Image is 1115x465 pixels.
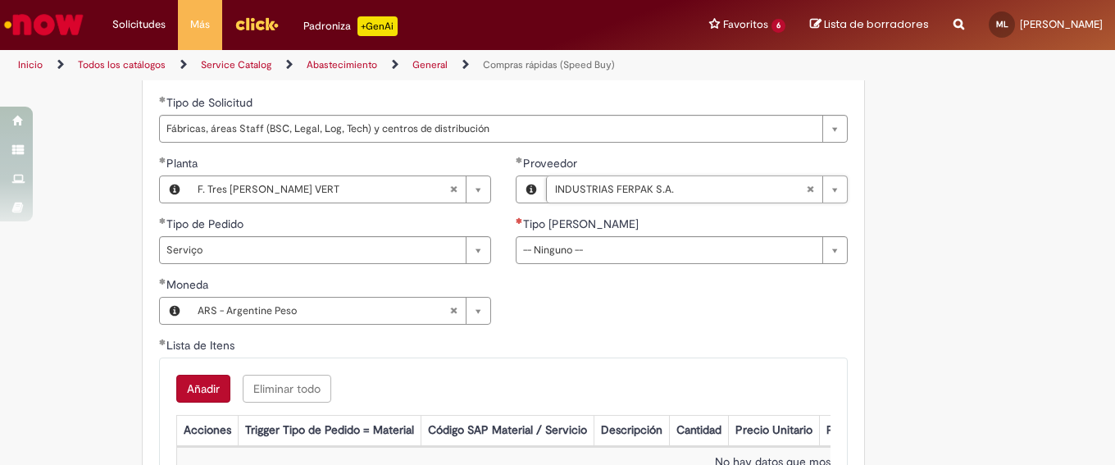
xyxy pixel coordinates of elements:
a: Todos los catálogos [78,58,166,71]
img: ServiceNow [2,8,86,41]
span: Cumplimentación obligatoria [159,157,166,163]
span: Tipo de Pedido [166,217,247,231]
span: Proveedor [523,156,580,171]
div: Padroniza [303,16,398,36]
span: Tipo de Solicitud [166,95,256,110]
a: INDUSTRIAS FERPAK S.A.Borrar campo Proveedor [546,176,847,203]
span: Cumplimentación obligatoria [159,278,166,285]
a: Abastecimiento [307,58,377,71]
a: Lista de borradores [810,17,929,33]
button: Add a row for Lista de Itens [176,375,230,403]
span: Moneda [166,277,212,292]
th: Precio Unitario [728,415,819,445]
abbr: Borrar campo Planta [441,176,466,203]
span: Serviço [166,237,457,263]
span: Obligatorios [516,217,523,224]
th: Acciones [176,415,238,445]
span: 6 [771,19,785,33]
th: Precio Total Moneda [819,415,939,445]
span: INDUSTRIAS FERPAK S.A. [555,176,806,203]
a: Inicio [18,58,43,71]
span: Fábricas, áreas Staff (BSC, Legal, Log, Tech) y centros de distribución [166,116,814,142]
img: click_logo_yellow_360x200.png [234,11,279,36]
span: Cumplimentación obligatoria [159,217,166,224]
span: Planta [166,156,201,171]
a: F. Tres [PERSON_NAME] VERTBorrar campo Planta [189,176,490,203]
th: Trigger Tipo de Pedido = Material [238,415,421,445]
span: Cumplimentación obligatoria [516,157,523,163]
span: F. Tres [PERSON_NAME] VERT [198,176,449,203]
ul: Rutas de acceso a la página [12,50,731,80]
span: [PERSON_NAME] [1020,17,1103,31]
span: Lista de borradores [824,16,929,32]
th: Descripción [594,415,669,445]
span: -- Ninguno -- [523,237,814,263]
span: ARS - Argentine Peso [198,298,449,324]
span: Cumplimentación obligatoria [159,339,166,345]
span: Favoritos [723,16,768,33]
span: Cumplimentación obligatoria [159,96,166,103]
a: Compras rápidas (Speed Buy) [483,58,615,71]
button: Proveedor, Vista previa de este registro INDUSTRIAS FERPAK S.A. [517,176,546,203]
abbr: Borrar campo Moneda [441,298,466,324]
button: Moneda, Vista previa de este registro ARS - Argentine Peso [160,298,189,324]
th: Código SAP Material / Servicio [421,415,594,445]
button: Planta, Vista previa de este registro F. Tres Arroyos VERT [160,176,189,203]
a: General [412,58,448,71]
span: Tipo [PERSON_NAME] [523,217,642,231]
a: ARS - Argentine PesoBorrar campo Moneda [189,298,490,324]
span: Lista de Itens [166,338,238,353]
a: Service Catalog [201,58,271,71]
span: ML [996,19,1008,30]
span: Solicitudes [112,16,166,33]
th: Cantidad [669,415,728,445]
span: Más [190,16,210,33]
abbr: Borrar campo Proveedor [798,176,822,203]
p: +GenAi [357,16,398,36]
